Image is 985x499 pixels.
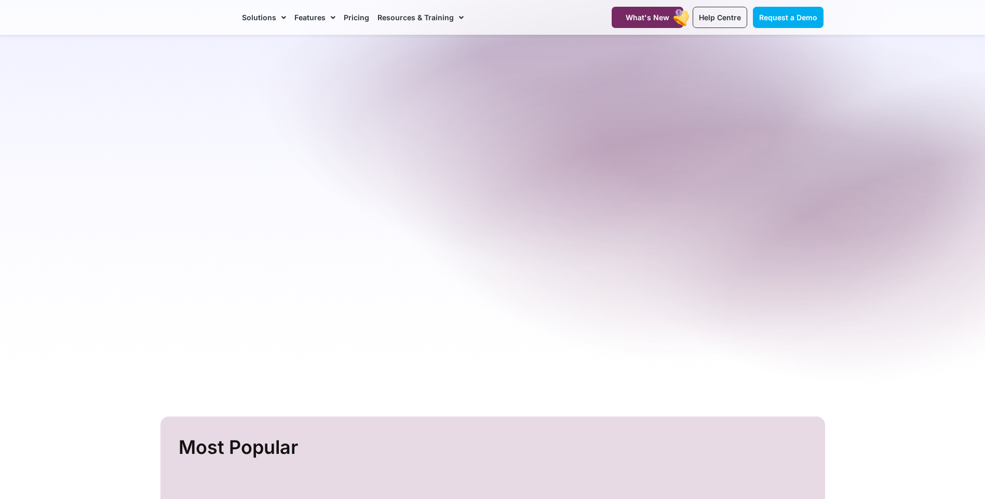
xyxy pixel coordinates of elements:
h2: Most Popular [179,432,809,463]
span: Request a Demo [759,13,817,22]
span: Help Centre [699,13,741,22]
a: Request a Demo [753,7,824,28]
a: What's New [612,7,683,28]
a: Help Centre [693,7,747,28]
span: What's New [626,13,669,22]
img: CareMaster Logo [162,10,232,25]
